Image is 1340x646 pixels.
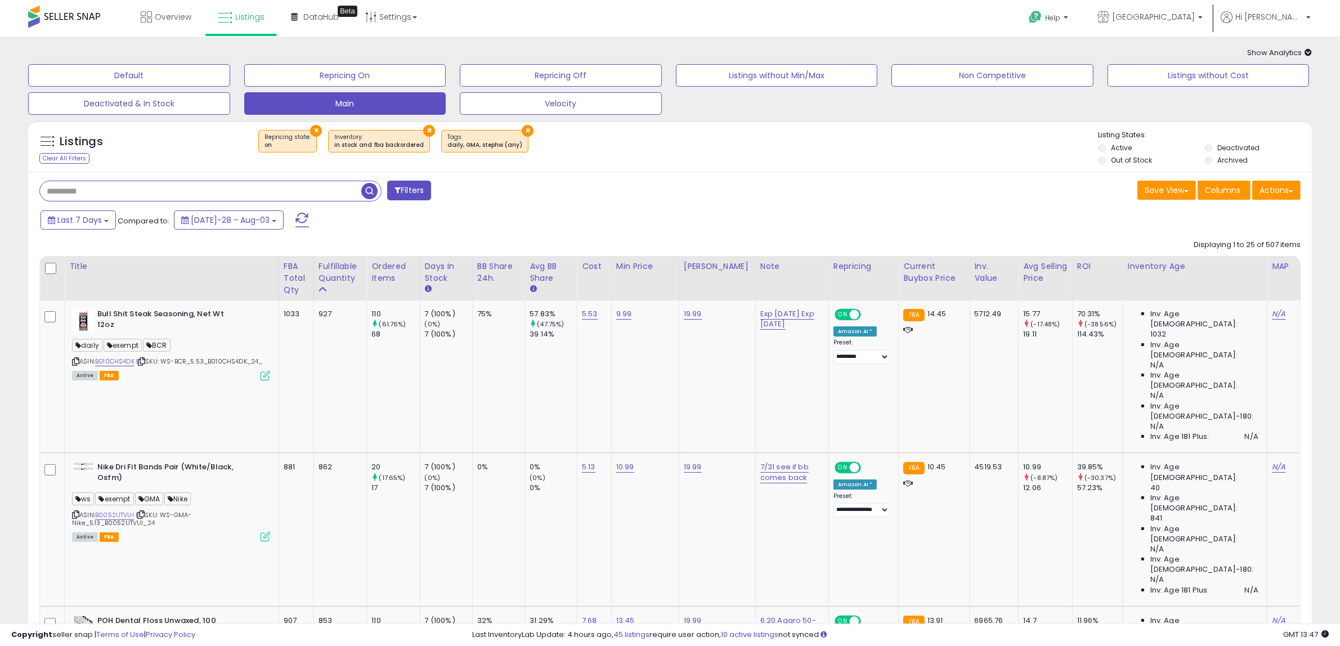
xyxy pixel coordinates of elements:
span: Inv. Age [DEMOGRAPHIC_DATA]: [1150,370,1258,391]
span: N/A [1150,575,1164,585]
span: Inv. Age [DEMOGRAPHIC_DATA]: [1150,462,1258,482]
a: 9.99 [616,308,632,320]
button: Actions [1252,181,1301,200]
div: 927 [319,309,358,319]
div: Amazon AI * [833,326,877,337]
div: 0% [530,483,577,493]
div: daily, GMA, stephw (any) [447,141,522,149]
button: Save View [1137,181,1196,200]
a: N/A [1272,615,1285,626]
span: Help [1045,13,1060,23]
div: FBA Total Qty [284,261,309,296]
a: Hi [PERSON_NAME] [1221,11,1311,37]
span: N/A [1150,421,1164,432]
div: 31.29% [530,616,577,626]
span: Inv. Age [DEMOGRAPHIC_DATA]-180: [1150,401,1258,421]
span: 14.45 [927,308,947,319]
button: Repricing On [244,64,446,87]
span: FBA [100,371,119,380]
span: N/A [1150,544,1164,554]
small: (0%) [425,473,441,482]
span: Inventory : [334,133,424,150]
small: (-38.56%) [1084,320,1117,329]
span: ON [836,310,850,320]
div: Inv. value [975,261,1014,284]
div: 11.96% [1077,616,1123,626]
div: 14.7 [1023,616,1072,626]
span: OFF [859,463,877,473]
span: 40 [1150,483,1160,493]
div: 39.85% [1077,462,1123,472]
a: 7.68 [582,615,597,626]
div: Min Price [616,261,674,272]
label: Out of Stock [1111,155,1152,165]
button: Repricing Off [460,64,662,87]
div: on [265,141,311,149]
b: Nike Dri Fit Bands Pair (White/Black, Osfm) [97,462,234,486]
div: Title [69,261,274,272]
div: BB Share 24h. [477,261,520,284]
div: 17 [371,483,419,493]
h5: Listings [60,134,103,150]
span: All listings currently available for purchase on Amazon [72,371,98,380]
div: 862 [319,462,358,472]
a: N/A [1272,308,1285,320]
div: 7 (100%) [425,616,472,626]
div: 110 [371,309,419,319]
div: seller snap | | [11,630,195,640]
span: FBA [100,532,119,542]
span: N/A [1150,391,1164,401]
small: (-17.48%) [1030,320,1060,329]
span: N/A [1150,360,1164,370]
a: 45 listings [613,629,649,640]
div: 110 [371,616,419,626]
span: ON [836,463,850,473]
a: 19.99 [684,461,702,473]
div: [PERSON_NAME] [684,261,751,272]
button: Velocity [460,92,662,115]
span: Inv. Age [DEMOGRAPHIC_DATA]: [1150,340,1258,360]
div: Displaying 1 to 25 of 507 items [1194,240,1301,250]
div: Days In Stock [425,261,468,284]
span: Listings [235,11,265,23]
span: exempt [104,339,142,352]
div: Avg Selling Price [1023,261,1068,284]
div: Tooltip anchor [338,6,357,17]
div: 907 [284,616,305,626]
span: Inv. Age [DEMOGRAPHIC_DATA]-180: [1150,554,1258,575]
div: 57.23% [1077,483,1123,493]
small: (47.75%) [537,320,564,329]
div: ASIN: [72,309,270,379]
span: Inv. Age 181 Plus: [1150,432,1209,442]
small: FBA [903,616,924,628]
a: 10 active listings [721,629,778,640]
span: Nike [164,492,191,505]
a: Exp [DATE] Exp [DATE] [760,308,814,330]
small: (17.65%) [379,473,405,482]
div: 75% [477,309,516,319]
small: (0%) [425,320,441,329]
div: in stock and fba backordered [334,141,424,149]
a: 10.99 [616,461,634,473]
div: 70.31% [1077,309,1123,319]
span: Hi [PERSON_NAME] [1235,11,1303,23]
span: Compared to: [118,216,169,226]
button: Deactivated & In Stock [28,92,230,115]
small: Avg BB Share. [530,284,536,294]
div: 7 (100%) [425,329,472,339]
span: ON [836,616,850,626]
a: Privacy Policy [146,629,195,640]
div: 853 [319,616,358,626]
span: Inv. Age [DEMOGRAPHIC_DATA]: [1150,493,1258,513]
b: Bull Shit Steak Seasoning, Net Wt 12oz [97,309,234,333]
img: 31e4Vzc6BIL._SL40_.jpg [72,462,95,473]
a: 5.53 [582,308,598,320]
div: 0% [530,462,577,472]
button: × [310,125,322,137]
div: 68 [371,329,419,339]
a: B0052UTVUI [95,510,134,520]
div: ROI [1077,261,1118,272]
strong: Copyright [11,629,52,640]
div: Amazon AI * [833,479,877,490]
span: GMA [135,492,164,505]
